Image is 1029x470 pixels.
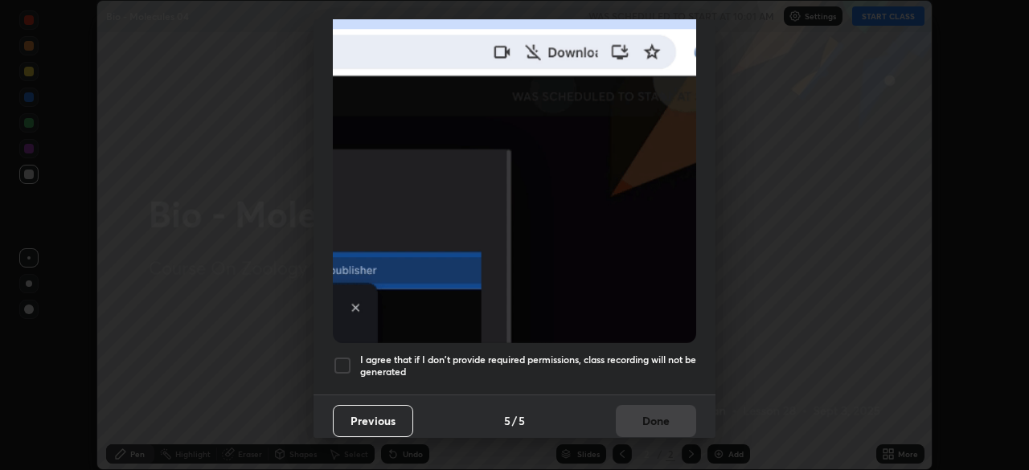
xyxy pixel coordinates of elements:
[512,412,517,429] h4: /
[333,405,413,437] button: Previous
[504,412,510,429] h4: 5
[360,354,696,378] h5: I agree that if I don't provide required permissions, class recording will not be generated
[519,412,525,429] h4: 5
